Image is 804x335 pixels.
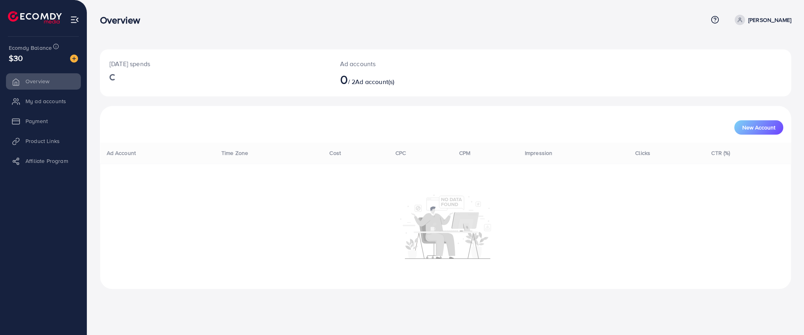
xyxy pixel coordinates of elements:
p: [PERSON_NAME] [748,15,791,25]
h2: / 2 [340,72,494,87]
span: New Account [742,125,775,130]
h3: Overview [100,14,147,26]
p: Ad accounts [340,59,494,69]
img: logo [8,11,62,24]
button: New Account [734,120,783,135]
img: menu [70,15,79,24]
span: Ad account(s) [355,77,394,86]
p: [DATE] spends [110,59,321,69]
span: $30 [9,52,23,64]
a: [PERSON_NAME] [732,15,791,25]
span: Ecomdy Balance [9,44,52,52]
img: image [70,55,78,63]
span: 0 [340,70,348,88]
